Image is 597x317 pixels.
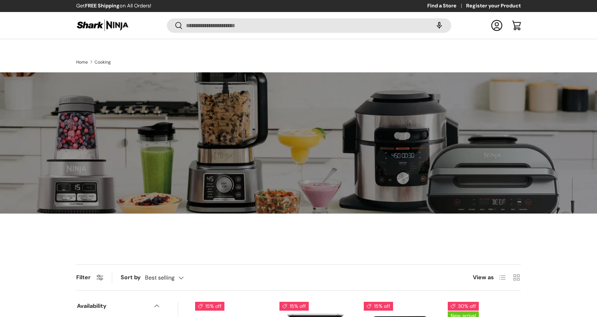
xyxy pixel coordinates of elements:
[448,302,479,311] span: 30% off
[76,2,151,10] p: Get on All Orders!
[473,273,494,282] span: View as
[76,274,91,281] span: Filter
[121,273,145,282] label: Sort by
[428,18,451,33] speech-search-button: Search by voice
[145,271,198,284] button: Best selling
[85,2,120,9] strong: FREE Shipping
[427,2,466,10] a: Find a Store
[145,274,175,281] span: Best selling
[77,302,149,310] span: Availability
[76,274,103,281] button: Filter
[364,302,393,311] span: 15% off
[195,302,224,311] span: 15% off
[279,302,309,311] span: 15% off
[76,59,521,65] nav: Breadcrumbs
[76,18,129,32] img: Shark Ninja Philippines
[95,60,111,64] a: Cooking
[76,60,88,64] a: Home
[466,2,521,10] a: Register your Product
